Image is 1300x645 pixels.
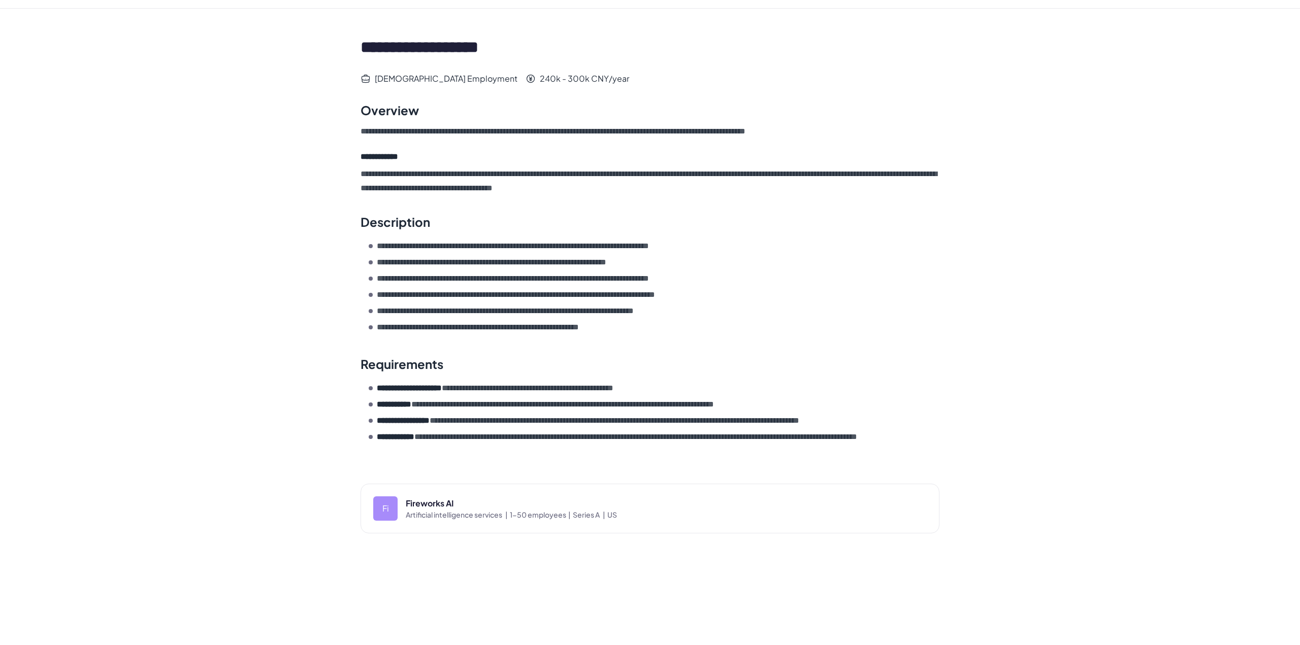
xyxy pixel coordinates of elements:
[607,510,617,520] span: US
[406,497,927,510] div: Fireworks AI
[505,510,508,519] span: |
[603,510,605,519] span: |
[375,76,517,82] p: [DEMOGRAPHIC_DATA] Employment
[373,496,398,521] div: Fi
[540,76,629,82] p: 240k - 300k CNY/year
[361,214,430,230] div: Description
[361,356,443,372] div: Requirements
[406,510,510,520] span: Artificial intelligence services
[573,510,607,520] span: Series A
[510,510,573,520] span: 1-50 employees
[361,102,419,118] div: Overview
[568,510,571,519] span: |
